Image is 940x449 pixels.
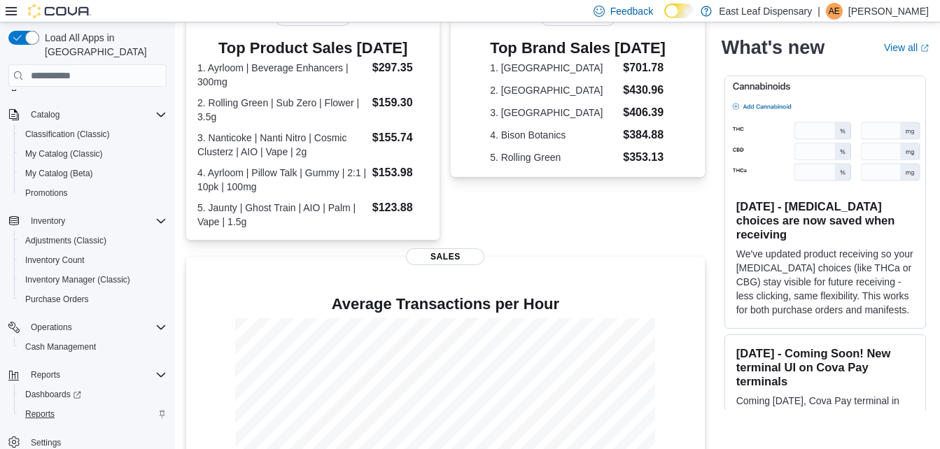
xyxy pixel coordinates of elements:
[490,83,617,97] dt: 2. [GEOGRAPHIC_DATA]
[20,252,90,269] a: Inventory Count
[20,386,87,403] a: Dashboards
[197,96,367,124] dt: 2. Rolling Green | Sub Zero | Flower | 3.5g
[884,42,929,53] a: View allExternal link
[623,127,666,143] dd: $384.88
[20,338,101,355] a: Cash Management
[14,183,172,203] button: Promotions
[31,437,61,448] span: Settings
[20,145,108,162] a: My Catalog (Classic)
[20,165,99,182] a: My Catalog (Beta)
[197,166,367,194] dt: 4. Ayrloom | Pillow Talk | Gummy | 2:1 | 10pk | 100mg
[623,82,666,99] dd: $430.96
[197,201,367,229] dt: 5. Jaunty | Ghost Train | AIO | Palm | Vape | 1.5g
[490,106,617,120] dt: 3. [GEOGRAPHIC_DATA]
[736,199,914,241] h3: [DATE] - [MEDICAL_DATA] choices are now saved when receiving
[25,389,81,400] span: Dashboards
[25,341,96,352] span: Cash Management
[20,386,167,403] span: Dashboards
[3,211,172,231] button: Inventory
[25,148,103,159] span: My Catalog (Classic)
[623,149,666,166] dd: $353.13
[25,408,55,420] span: Reports
[14,124,172,144] button: Classification (Classic)
[372,129,429,146] dd: $155.74
[736,247,914,317] p: We've updated product receiving so your [MEDICAL_DATA] choices (like THCa or CBG) stay visible fo...
[25,235,106,246] span: Adjustments (Classic)
[20,271,136,288] a: Inventory Manager (Classic)
[14,290,172,309] button: Purchase Orders
[31,215,65,227] span: Inventory
[664,3,694,18] input: Dark Mode
[20,126,115,143] a: Classification (Classic)
[20,291,94,308] a: Purchase Orders
[372,94,429,111] dd: $159.30
[25,366,66,383] button: Reports
[848,3,929,20] p: [PERSON_NAME]
[25,187,68,199] span: Promotions
[20,291,167,308] span: Purchase Orders
[490,150,617,164] dt: 5. Rolling Green
[826,3,843,20] div: Ashley Easterling
[14,144,172,164] button: My Catalog (Classic)
[28,4,91,18] img: Cova
[20,338,167,355] span: Cash Management
[20,406,60,422] a: Reports
[25,213,71,229] button: Inventory
[14,404,172,424] button: Reports
[722,36,825,59] h2: What's new
[31,109,59,120] span: Catalog
[25,106,65,123] button: Catalog
[372,59,429,76] dd: $297.35
[25,319,167,336] span: Operations
[20,185,73,201] a: Promotions
[406,248,484,265] span: Sales
[25,213,167,229] span: Inventory
[20,232,112,249] a: Adjustments (Classic)
[39,31,167,59] span: Load All Apps in [GEOGRAPHIC_DATA]
[197,61,367,89] dt: 1. Ayrloom | Beverage Enhancers | 300mg
[818,3,820,20] p: |
[25,274,130,285] span: Inventory Manager (Classic)
[623,104,666,121] dd: $406.39
[25,366,167,383] span: Reports
[20,252,167,269] span: Inventory Count
[31,322,72,333] span: Operations
[719,3,812,20] p: East Leaf Dispensary
[20,185,167,201] span: Promotions
[490,128,617,142] dt: 4. Bison Botanics
[490,40,666,57] h3: Top Brand Sales [DATE]
[3,105,172,124] button: Catalog
[490,61,617,75] dt: 1. [GEOGRAPHIC_DATA]
[25,319,78,336] button: Operations
[197,40,428,57] h3: Top Product Sales [DATE]
[920,44,929,52] svg: External link
[20,271,167,288] span: Inventory Manager (Classic)
[14,164,172,183] button: My Catalog (Beta)
[20,232,167,249] span: Adjustments (Classic)
[197,296,694,313] h4: Average Transactions per Hour
[20,145,167,162] span: My Catalog (Classic)
[372,164,429,181] dd: $153.98
[25,294,89,305] span: Purchase Orders
[20,126,167,143] span: Classification (Classic)
[20,165,167,182] span: My Catalog (Beta)
[14,337,172,357] button: Cash Management
[623,59,666,76] dd: $701.78
[25,129,110,140] span: Classification (Classic)
[25,255,85,266] span: Inventory Count
[197,131,367,159] dt: 3. Nanticoke | Nanti Nitro | Cosmic Clusterz | AIO | Vape | 2g
[14,270,172,290] button: Inventory Manager (Classic)
[25,168,93,179] span: My Catalog (Beta)
[3,365,172,385] button: Reports
[31,369,60,380] span: Reports
[610,4,653,18] span: Feedback
[736,346,914,388] h3: [DATE] - Coming Soon! New terminal UI on Cova Pay terminals
[14,231,172,250] button: Adjustments (Classic)
[14,250,172,270] button: Inventory Count
[25,106,167,123] span: Catalog
[829,3,840,20] span: AE
[664,18,665,19] span: Dark Mode
[14,385,172,404] a: Dashboards
[3,318,172,337] button: Operations
[20,406,167,422] span: Reports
